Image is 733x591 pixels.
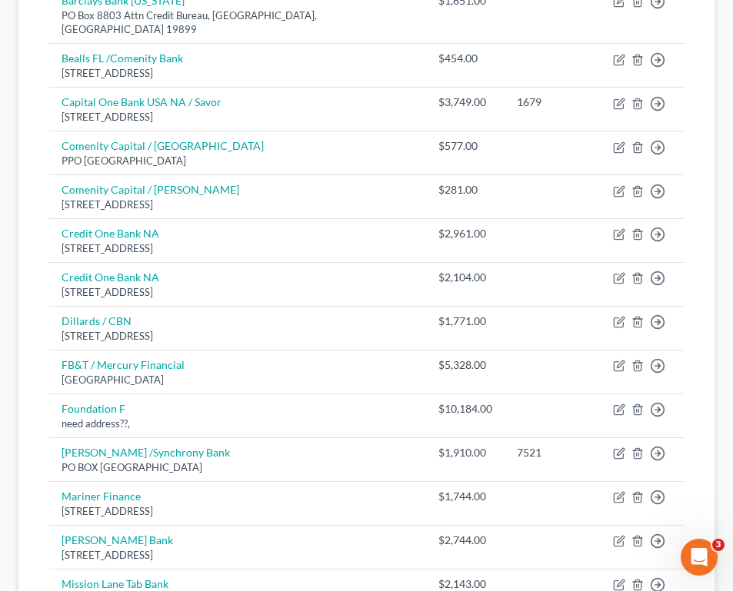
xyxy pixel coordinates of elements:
a: Bealls FL /Comenity Bank [62,51,183,65]
div: $577.00 [438,138,492,154]
span: 3 [712,539,725,551]
a: Foundation F [62,402,125,415]
a: Credit One Bank NA [62,227,159,240]
a: [PERSON_NAME] /Synchrony Bank [62,446,230,459]
div: need address??, [62,417,414,431]
a: Comenity Capital / [PERSON_NAME] [62,183,239,196]
div: $2,104.00 [438,270,492,285]
div: [STREET_ADDRESS] [62,285,414,300]
div: [GEOGRAPHIC_DATA] [62,373,414,387]
div: $1,910.00 [438,445,492,460]
div: $1,771.00 [438,314,492,329]
a: Comenity Capital / [GEOGRAPHIC_DATA] [62,139,264,152]
iframe: Intercom live chat [681,539,718,576]
div: $2,744.00 [438,533,492,548]
a: Dillards / CBN [62,314,132,327]
div: [STREET_ADDRESS] [62,329,414,344]
div: [STREET_ADDRESS] [62,241,414,256]
div: 7521 [517,445,588,460]
div: [STREET_ADDRESS] [62,198,414,212]
div: $5,328.00 [438,357,492,373]
a: Credit One Bank NA [62,271,159,284]
div: $281.00 [438,182,492,198]
a: [PERSON_NAME] Bank [62,533,173,546]
div: PO Box 8803 Attn Credit Bureau, [GEOGRAPHIC_DATA], [GEOGRAPHIC_DATA] 19899 [62,8,414,37]
div: [STREET_ADDRESS] [62,504,414,519]
div: [STREET_ADDRESS] [62,66,414,81]
div: [STREET_ADDRESS] [62,110,414,125]
a: Capital One Bank USA NA / Savor [62,95,222,108]
div: PO BOX [GEOGRAPHIC_DATA] [62,460,414,475]
div: $1,744.00 [438,489,492,504]
div: [STREET_ADDRESS] [62,548,414,563]
div: $3,749.00 [438,95,492,110]
div: 1679 [517,95,588,110]
div: $10,184.00 [438,401,492,417]
div: PPO [GEOGRAPHIC_DATA] [62,154,414,168]
div: $2,961.00 [438,226,492,241]
div: $454.00 [438,51,492,66]
a: Mariner Finance [62,490,141,503]
a: FB&T / Mercury Financial [62,358,185,371]
a: Mission Lane Tab Bank [62,577,168,590]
